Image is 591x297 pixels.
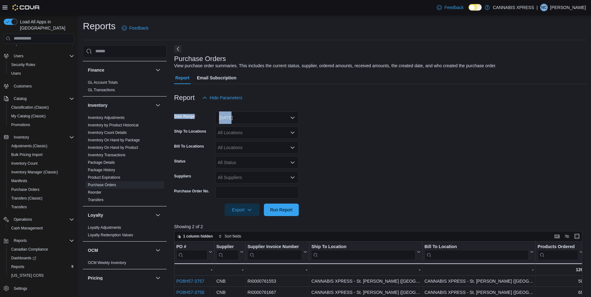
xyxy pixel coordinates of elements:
button: Inventory [88,102,153,108]
span: Adjustments (Classic) [11,144,47,148]
span: Dashboards [11,256,36,261]
button: Open list of options [290,175,295,180]
button: 1 column hidden [174,233,215,240]
h3: Report [174,94,195,101]
a: Inventory Count Details [88,130,127,135]
span: Users [14,54,23,59]
span: Inventory On Hand by Package [88,138,140,143]
span: Inventory Adjustments [88,115,125,120]
div: - [216,266,243,273]
button: Manifests [6,177,77,185]
span: Canadian Compliance [11,247,48,252]
div: - [176,266,212,273]
button: Ship To Location [311,244,420,260]
span: Security Roles [11,62,35,67]
p: Showing 2 of 2 [174,224,587,230]
button: Reports [6,262,77,271]
button: Keyboard shortcuts [553,233,561,240]
button: Settings [1,284,77,293]
div: Inventory [83,114,167,206]
button: Finance [154,66,162,74]
button: Users [11,52,26,60]
a: Feedback [434,1,466,14]
div: RI0000761667 [247,289,307,296]
button: Display options [563,233,571,240]
button: Canadian Compliance [6,245,77,254]
button: Catalog [11,95,29,102]
button: Transfers [6,203,77,211]
button: Operations [1,215,77,224]
a: Purchase Orders [9,186,42,193]
div: Loyalty [83,224,167,241]
a: PO8H57-3757 [176,279,204,284]
a: Cash Management [9,224,45,232]
button: Open list of options [290,145,295,150]
button: Adjustments (Classic) [6,142,77,150]
h3: Purchase Orders [174,55,226,63]
span: Feedback [129,25,148,31]
button: My Catalog (Classic) [6,112,77,120]
h3: Inventory [88,102,107,108]
div: View purchase order summaries. This includes the current status, supplier, ordered amounts, recei... [174,63,497,69]
div: Finance [83,79,167,96]
button: Customers [1,82,77,91]
span: OCM Weekly Inventory [88,260,126,265]
a: PO8H57-3758 [176,290,204,295]
button: Users [1,52,77,60]
button: Loyalty [154,211,162,219]
span: Inventory [14,135,29,140]
span: Run Report [270,207,293,213]
button: Export [225,204,260,216]
span: Operations [14,217,32,222]
div: CNB [216,289,243,296]
div: Products Ordered [537,244,578,260]
button: Sort fields [216,233,244,240]
a: Reorder [88,190,101,195]
button: Next [174,45,182,53]
a: Product Expirations [88,175,120,180]
button: Products Ordered [537,244,583,260]
img: Cova [12,4,40,11]
span: NC [541,4,546,11]
button: Purchase Orders [6,185,77,194]
a: Canadian Compliance [9,246,50,253]
span: Adjustments (Classic) [9,142,74,150]
span: Sort fields [225,234,241,239]
div: Nathan Chan [540,4,548,11]
a: Inventory On Hand by Package [88,138,140,142]
a: Inventory by Product Historical [88,123,139,127]
h1: Reports [83,20,116,32]
label: Status [174,159,186,164]
span: Load All Apps in [GEOGRAPHIC_DATA] [17,19,74,31]
a: Loyalty Redemption Values [88,233,133,237]
a: Reports [9,263,27,271]
button: Finance [88,67,153,73]
div: CANNABIS XPRESS - St. [PERSON_NAME] ([GEOGRAPHIC_DATA]) [424,277,533,285]
button: Pricing [154,274,162,282]
span: GL Transactions [88,87,115,92]
label: Date Range [174,114,196,119]
button: Promotions [6,120,77,129]
button: OCM [154,247,162,254]
span: Reports [11,264,24,269]
a: Transfers [9,203,29,211]
span: Customers [11,82,74,90]
button: Run Report [264,204,299,216]
a: Inventory Count [9,160,40,167]
button: Enter fullscreen [573,233,581,240]
button: Pricing [88,275,153,281]
a: Customers [11,82,34,90]
span: Promotions [11,122,30,127]
button: Bill To Location [424,244,533,260]
button: Supplier Invoice Number [247,244,307,260]
div: - [424,266,533,273]
span: Export [228,204,256,216]
span: Classification (Classic) [9,104,74,111]
button: Reports [11,237,29,244]
div: CANNABIS XPRESS - St. [PERSON_NAME] ([GEOGRAPHIC_DATA]) [311,277,420,285]
span: Inventory by Product Historical [88,123,139,128]
button: Inventory [11,134,31,141]
button: Security Roles [6,60,77,69]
